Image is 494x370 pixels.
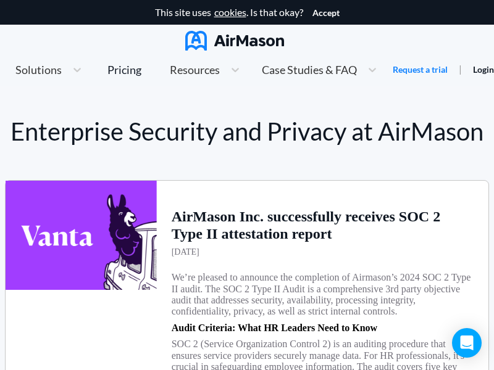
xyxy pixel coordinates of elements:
[170,64,220,75] span: Resources
[15,64,62,75] span: Solutions
[214,7,246,18] a: cookies
[107,64,141,75] div: Pricing
[452,328,482,358] div: Open Intercom Messenger
[107,59,141,81] a: Pricing
[262,64,357,75] span: Case Studies & FAQ
[5,117,489,146] h1: Enterprise Security and Privacy at AirMason
[312,8,340,18] button: Accept cookies
[185,31,284,51] img: AirMason Logo
[393,64,448,76] a: Request a trial
[172,323,377,334] p: Audit Criteria: What HR Leaders Need to Know
[459,63,462,75] span: |
[172,247,199,257] h3: [DATE]
[473,64,494,75] a: Login
[172,208,474,242] h1: AirMason Inc. successfully receives SOC 2 Type II attestation report
[172,272,474,318] h3: We’re pleased to announce the completion of Airmason’s 2024 SOC 2 Type II audit. The SOC 2 Type I...
[6,181,157,290] img: Vanta Logo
